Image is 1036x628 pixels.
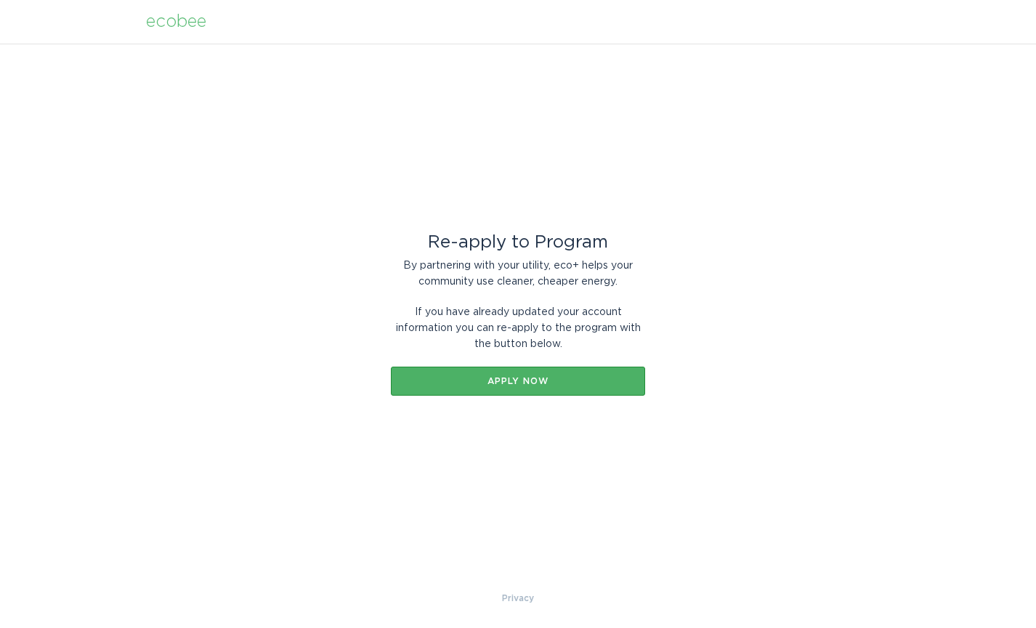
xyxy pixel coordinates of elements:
[502,590,534,606] a: Privacy Policy & Terms of Use
[391,258,645,290] div: By partnering with your utility, eco+ helps your community use cleaner, cheaper energy.
[391,304,645,352] div: If you have already updated your account information you can re-apply to the program with the but...
[146,14,206,30] div: ecobee
[398,377,638,386] div: Apply now
[391,367,645,396] button: Apply now
[391,235,645,250] div: Re-apply to Program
